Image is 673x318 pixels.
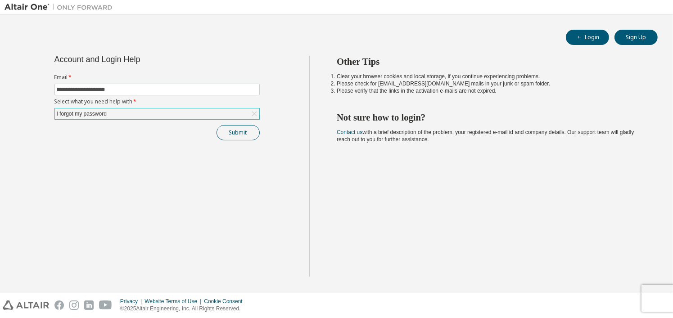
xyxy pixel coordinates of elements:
img: facebook.svg [54,300,64,310]
img: linkedin.svg [84,300,94,310]
label: Select what you need help with [54,98,260,105]
div: Privacy [120,298,145,305]
label: Email [54,74,260,81]
div: I forgot my password [55,108,259,119]
span: with a brief description of the problem, your registered e-mail id and company details. Our suppo... [337,129,634,143]
div: Cookie Consent [204,298,248,305]
li: Please verify that the links in the activation e-mails are not expired. [337,87,641,94]
button: Submit [217,125,260,140]
div: Account and Login Help [54,56,219,63]
p: © 2025 Altair Engineering, Inc. All Rights Reserved. [120,305,248,313]
h2: Not sure how to login? [337,112,641,123]
button: Sign Up [614,30,658,45]
img: Altair One [5,3,117,12]
img: altair_logo.svg [3,300,49,310]
a: Contact us [337,129,362,135]
li: Please check for [EMAIL_ADDRESS][DOMAIN_NAME] mails in your junk or spam folder. [337,80,641,87]
h2: Other Tips [337,56,641,67]
button: Login [566,30,609,45]
div: I forgot my password [55,109,108,119]
img: instagram.svg [69,300,79,310]
img: youtube.svg [99,300,112,310]
div: Website Terms of Use [145,298,204,305]
li: Clear your browser cookies and local storage, if you continue experiencing problems. [337,73,641,80]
